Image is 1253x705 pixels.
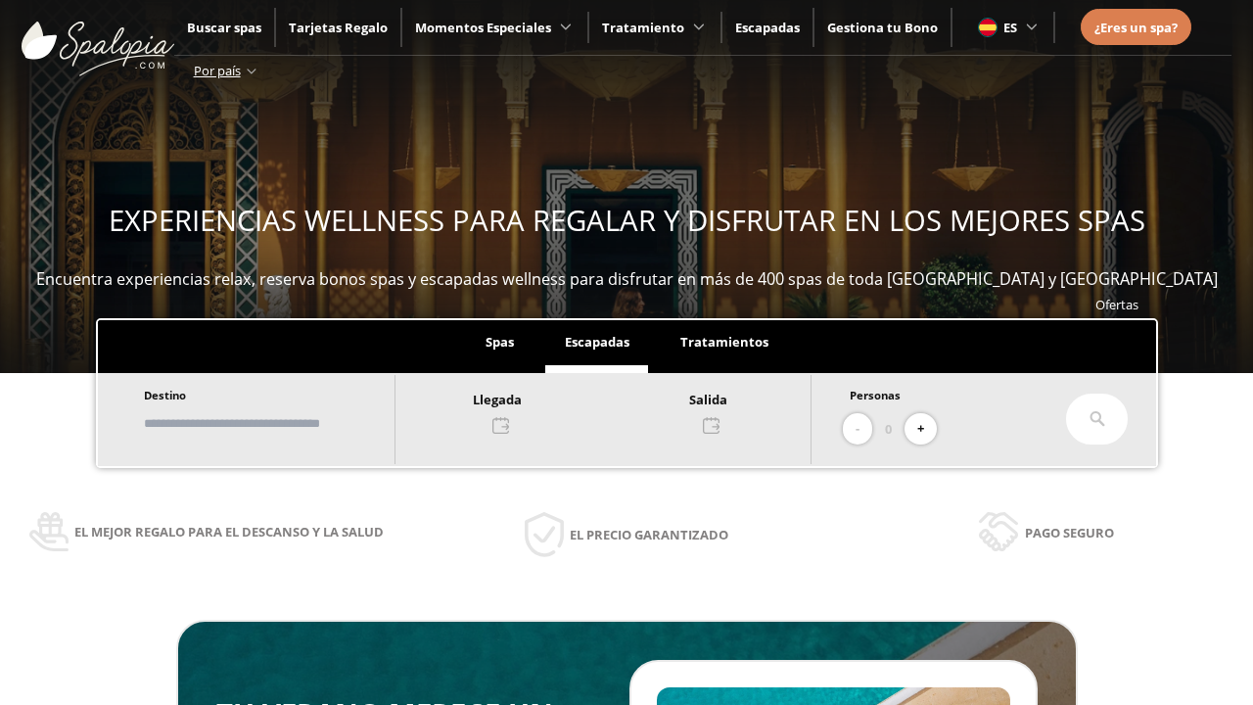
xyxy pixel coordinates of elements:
span: Pago seguro [1025,522,1114,543]
span: El precio garantizado [570,524,728,545]
button: - [843,413,872,446]
span: Tratamientos [680,333,768,351]
a: ¿Eres un spa? [1094,17,1178,38]
a: Escapadas [735,19,800,36]
button: + [905,413,937,446]
a: Tarjetas Regalo [289,19,388,36]
span: Personas [850,388,901,402]
span: Por país [194,62,241,79]
a: Gestiona tu Bono [827,19,938,36]
span: Escapadas [565,333,629,351]
span: Spas [486,333,514,351]
span: Destino [144,388,186,402]
span: 0 [885,418,892,440]
span: Encuentra experiencias relax, reserva bonos spas y escapadas wellness para disfrutar en más de 40... [36,268,1218,290]
span: El mejor regalo para el descanso y la salud [74,521,384,542]
a: Buscar spas [187,19,261,36]
span: ¿Eres un spa? [1094,19,1178,36]
a: Ofertas [1095,296,1138,313]
span: EXPERIENCIAS WELLNESS PARA REGALAR Y DISFRUTAR EN LOS MEJORES SPAS [109,201,1145,240]
img: ImgLogoSpalopia.BvClDcEz.svg [22,2,174,76]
